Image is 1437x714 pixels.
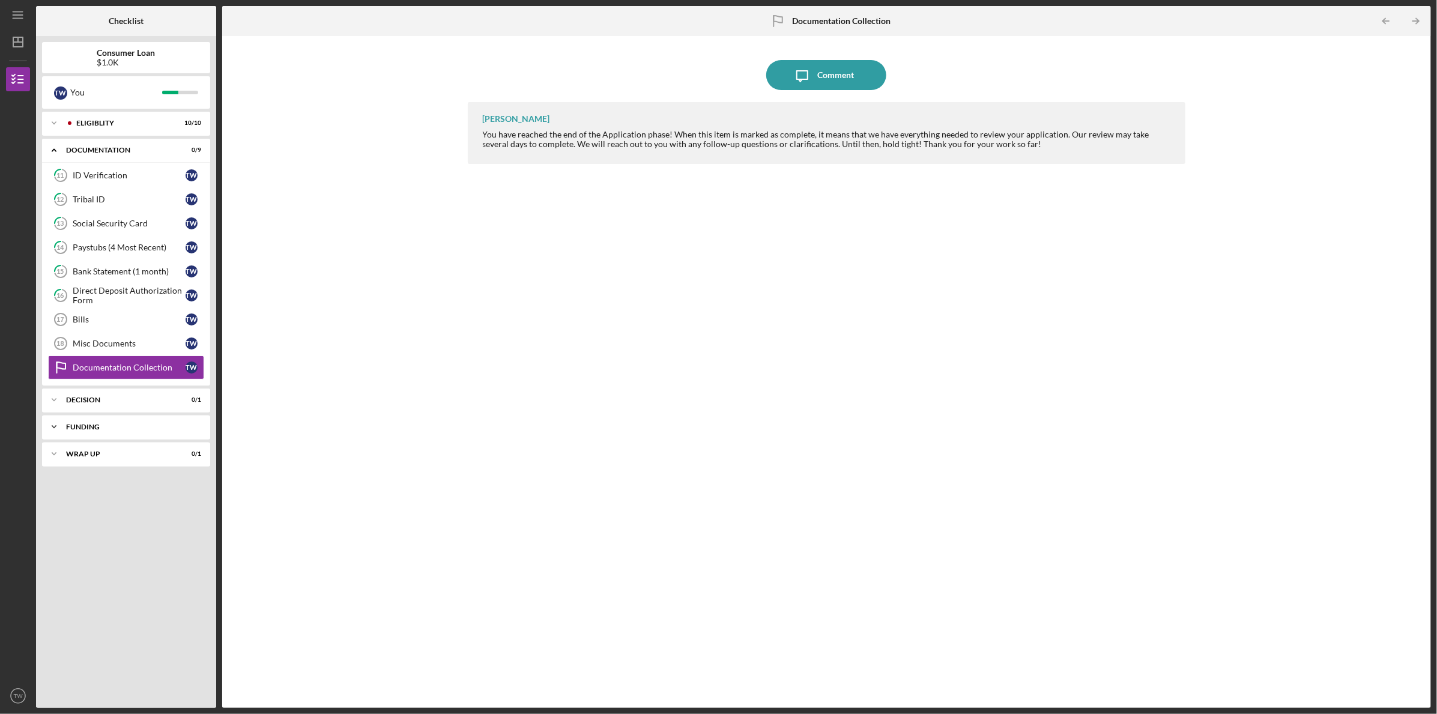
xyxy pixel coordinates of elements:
[57,292,65,300] tspan: 16
[73,171,186,180] div: ID Verification
[73,219,186,228] div: Social Security Card
[57,268,64,276] tspan: 15
[76,120,171,127] div: Eligiblity
[14,693,23,700] text: TW
[186,362,198,374] div: T W
[57,244,65,252] tspan: 14
[56,340,64,347] tspan: 18
[73,195,186,204] div: Tribal ID
[6,684,30,708] button: TW
[48,259,204,283] a: 15Bank Statement (1 month)TW
[66,423,195,431] div: Funding
[48,331,204,355] a: 18Misc DocumentsTW
[48,187,204,211] a: 12Tribal IDTW
[793,16,891,26] b: Documentation Collection
[57,172,64,180] tspan: 11
[180,450,201,458] div: 0 / 1
[186,169,198,181] div: T W
[180,120,201,127] div: 10 / 10
[766,60,886,90] button: Comment
[109,16,144,26] b: Checklist
[66,396,171,404] div: Decision
[48,355,204,380] a: Documentation CollectionTW
[186,337,198,349] div: T W
[73,267,186,276] div: Bank Statement (1 month)
[48,211,204,235] a: 13Social Security CardTW
[483,130,1174,149] div: You have reached the end of the Application phase! When this item is marked as complete, it means...
[57,196,64,204] tspan: 12
[97,48,156,58] b: Consumer Loan
[48,283,204,307] a: 16Direct Deposit Authorization FormTW
[483,114,550,124] div: [PERSON_NAME]
[66,147,171,154] div: Documentation
[180,147,201,154] div: 0 / 9
[73,315,186,324] div: Bills
[186,265,198,277] div: T W
[48,307,204,331] a: 17BillsTW
[48,163,204,187] a: 11ID VerificationTW
[186,217,198,229] div: T W
[57,220,64,228] tspan: 13
[186,193,198,205] div: T W
[73,286,186,305] div: Direct Deposit Authorization Form
[66,450,171,458] div: Wrap up
[186,241,198,253] div: T W
[817,60,854,90] div: Comment
[56,316,64,323] tspan: 17
[186,313,198,325] div: T W
[97,58,156,67] div: $1.0K
[186,289,198,301] div: T W
[73,363,186,372] div: Documentation Collection
[73,339,186,348] div: Misc Documents
[48,235,204,259] a: 14Paystubs (4 Most Recent)TW
[70,82,162,103] div: You
[54,86,67,100] div: T W
[180,396,201,404] div: 0 / 1
[73,243,186,252] div: Paystubs (4 Most Recent)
